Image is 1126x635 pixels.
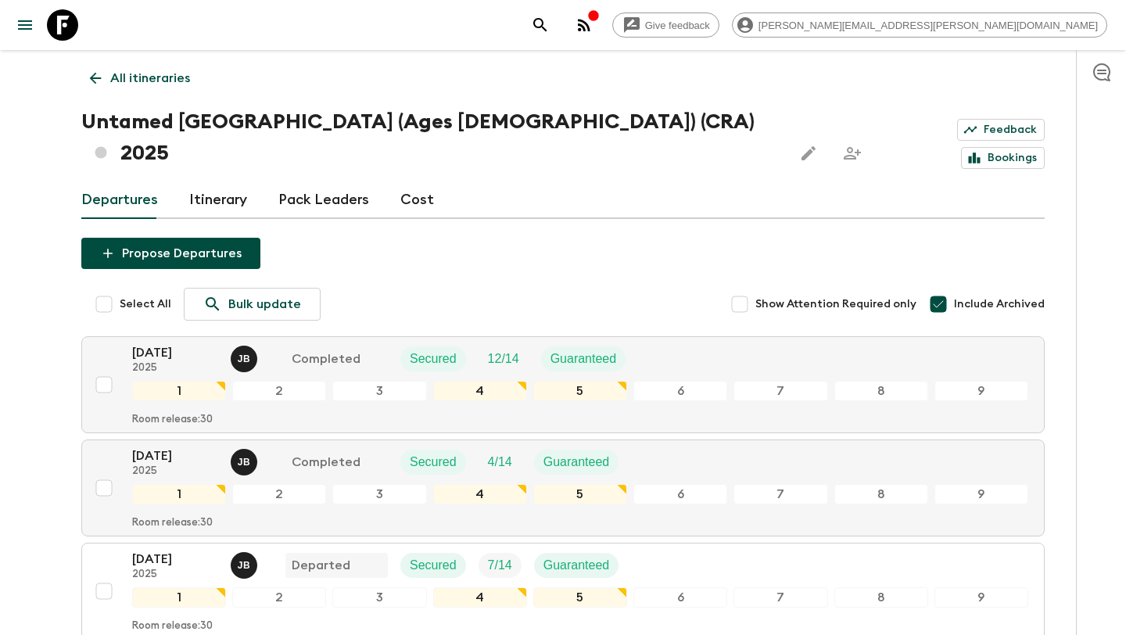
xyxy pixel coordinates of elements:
p: 2025 [132,362,218,375]
div: 1 [132,484,226,504]
span: Give feedback [637,20,719,31]
p: Completed [292,350,360,368]
a: Departures [81,181,158,219]
p: Secured [410,556,457,575]
div: 6 [633,587,727,608]
p: 4 / 14 [488,453,512,472]
p: Secured [410,350,457,368]
div: 9 [934,381,1028,401]
a: Feedback [957,119,1045,141]
button: Edit this itinerary [793,138,824,169]
div: 5 [533,381,627,401]
div: 9 [934,484,1028,504]
p: All itineraries [110,69,190,88]
p: Departed [292,556,350,575]
div: 3 [332,484,426,504]
a: Bookings [961,147,1045,169]
span: [PERSON_NAME][EMAIL_ADDRESS][PERSON_NAME][DOMAIN_NAME] [750,20,1106,31]
span: Share this itinerary [837,138,868,169]
a: Itinerary [189,181,247,219]
div: 7 [733,484,827,504]
a: Cost [400,181,434,219]
div: Secured [400,553,466,578]
a: Pack Leaders [278,181,369,219]
div: 2 [232,381,326,401]
div: 3 [332,381,426,401]
span: Show Attention Required only [755,296,916,312]
div: [PERSON_NAME][EMAIL_ADDRESS][PERSON_NAME][DOMAIN_NAME] [732,13,1107,38]
button: Propose Departures [81,238,260,269]
div: Trip Fill [479,553,522,578]
a: Bulk update [184,288,321,321]
div: 3 [332,587,426,608]
p: Secured [410,453,457,472]
span: Select All [120,296,171,312]
div: 9 [934,587,1028,608]
div: 2 [232,484,326,504]
div: 1 [132,587,226,608]
p: Guaranteed [550,350,617,368]
div: 8 [834,587,928,608]
button: [DATE]2025Joe BerniniCompletedSecuredTrip FillGuaranteed123456789Room release:30 [81,336,1045,433]
button: [DATE]2025Joe BerniniCompletedSecuredTrip FillGuaranteed123456789Room release:30 [81,439,1045,536]
p: [DATE] [132,447,218,465]
p: 2025 [132,569,218,581]
div: 4 [433,587,527,608]
div: 2 [232,587,326,608]
div: 4 [433,484,527,504]
p: [DATE] [132,343,218,362]
p: Guaranteed [543,556,610,575]
a: All itineraries [81,63,199,94]
div: 7 [733,381,827,401]
div: Trip Fill [479,450,522,475]
div: 5 [533,484,627,504]
button: search adventures [525,9,556,41]
p: 12 / 14 [488,350,519,368]
p: Bulk update [228,295,301,314]
span: Include Archived [954,296,1045,312]
div: 7 [733,587,827,608]
div: Secured [400,450,466,475]
a: Give feedback [612,13,719,38]
div: 4 [433,381,527,401]
div: 5 [533,587,627,608]
div: 8 [834,381,928,401]
div: 6 [633,381,727,401]
p: 2025 [132,465,218,478]
div: 1 [132,381,226,401]
h1: Untamed [GEOGRAPHIC_DATA] (Ages [DEMOGRAPHIC_DATA]) (CRA) 2025 [81,106,780,169]
p: Guaranteed [543,453,610,472]
p: Completed [292,453,360,472]
p: Room release: 30 [132,414,213,426]
p: [DATE] [132,550,218,569]
div: 8 [834,484,928,504]
p: Room release: 30 [132,620,213,633]
p: Room release: 30 [132,517,213,529]
p: 7 / 14 [488,556,512,575]
span: Joe Bernini [231,557,260,569]
button: menu [9,9,41,41]
div: Trip Fill [479,346,529,371]
div: 6 [633,484,727,504]
span: Joe Bernini [231,350,260,363]
div: Secured [400,346,466,371]
span: Joe Bernini [231,454,260,466]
